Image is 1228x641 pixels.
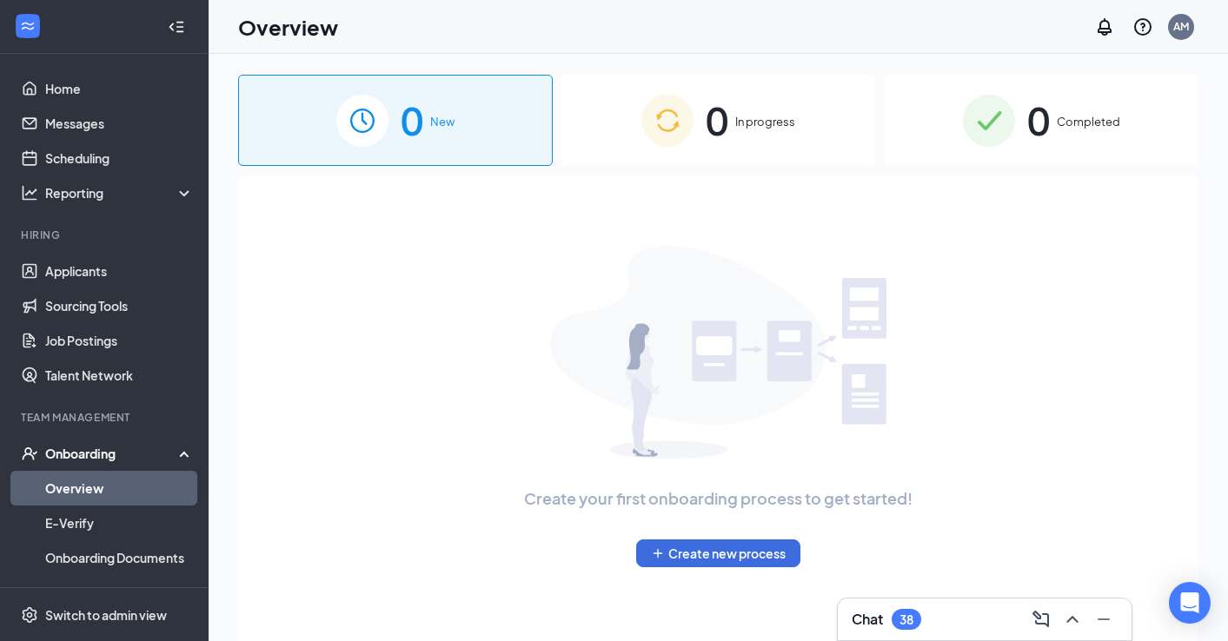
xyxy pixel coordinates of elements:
a: Onboarding Documents [45,540,194,575]
span: New [430,113,455,130]
button: Minimize [1090,605,1118,633]
span: 0 [1027,90,1050,150]
svg: WorkstreamLogo [19,17,37,35]
div: Hiring [21,228,190,242]
a: Applicants [45,254,194,288]
svg: QuestionInfo [1132,17,1153,37]
svg: UserCheck [21,445,38,462]
div: AM [1173,19,1189,34]
svg: Minimize [1093,609,1114,630]
svg: Collapse [168,18,185,36]
h1: Overview [238,12,338,42]
span: 0 [706,90,728,150]
svg: ChevronUp [1062,609,1083,630]
button: ComposeMessage [1027,605,1055,633]
a: Overview [45,471,194,506]
a: Scheduling [45,141,194,175]
div: Reporting [45,184,195,202]
span: In progress [735,113,795,130]
a: Messages [45,106,194,141]
h3: Chat [852,610,883,629]
svg: Plus [651,546,665,560]
a: E-Verify [45,506,194,540]
svg: Notifications [1094,17,1115,37]
div: 38 [899,612,913,627]
a: Talent Network [45,358,194,393]
a: Sourcing Tools [45,288,194,323]
button: PlusCreate new process [636,539,800,567]
a: Job Postings [45,323,194,358]
div: Onboarding [45,445,179,462]
span: Create your first onboarding process to get started! [524,486,913,511]
svg: ComposeMessage [1031,609,1052,630]
span: 0 [401,90,423,150]
svg: Analysis [21,184,38,202]
a: Activity log [45,575,194,610]
span: Completed [1057,113,1120,130]
a: Home [45,71,194,106]
div: Team Management [21,410,190,425]
svg: Settings [21,606,38,624]
div: Switch to admin view [45,606,167,624]
div: Open Intercom Messenger [1169,582,1211,624]
button: ChevronUp [1059,605,1086,633]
